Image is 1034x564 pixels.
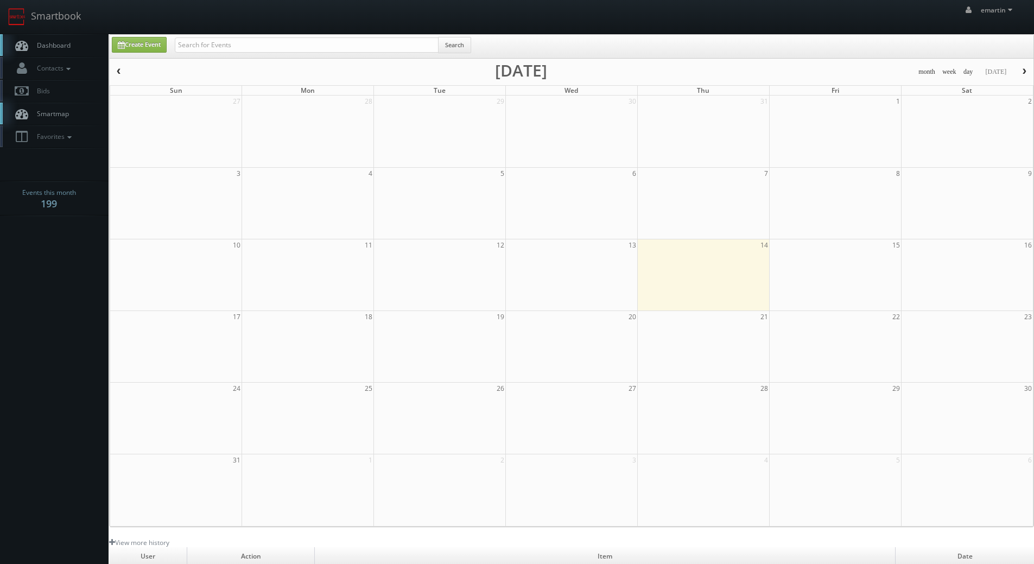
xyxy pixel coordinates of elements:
h2: [DATE] [495,65,547,76]
span: 15 [891,239,901,251]
span: 31 [232,454,242,466]
span: Tue [434,86,446,95]
span: 17 [232,311,242,322]
span: 23 [1023,311,1033,322]
span: 28 [364,96,373,107]
span: 21 [759,311,769,322]
span: Sat [962,86,972,95]
span: Events this month [22,187,76,198]
button: day [960,65,977,79]
span: Mon [301,86,315,95]
span: 30 [627,96,637,107]
span: 25 [364,383,373,394]
span: 14 [759,239,769,251]
span: 5 [499,168,505,179]
button: month [915,65,939,79]
span: 29 [891,383,901,394]
span: Bids [31,86,50,96]
span: 18 [364,311,373,322]
span: Thu [697,86,709,95]
span: 28 [759,383,769,394]
span: 7 [763,168,769,179]
span: 2 [1027,96,1033,107]
span: 1 [367,454,373,466]
span: 6 [631,168,637,179]
span: 8 [895,168,901,179]
span: emartin [981,5,1016,15]
span: 10 [232,239,242,251]
span: Contacts [31,64,73,73]
span: 4 [763,454,769,466]
span: 3 [631,454,637,466]
span: Dashboard [31,41,71,50]
span: 27 [627,383,637,394]
span: Sun [170,86,182,95]
span: 4 [367,168,373,179]
span: 24 [232,383,242,394]
span: 6 [1027,454,1033,466]
span: 12 [496,239,505,251]
span: 27 [232,96,242,107]
span: Smartmap [31,109,69,118]
span: 5 [895,454,901,466]
span: 16 [1023,239,1033,251]
span: 13 [627,239,637,251]
span: 9 [1027,168,1033,179]
button: Search [438,37,471,53]
span: 11 [364,239,373,251]
span: 22 [891,311,901,322]
a: View more history [109,538,169,547]
input: Search for Events [175,37,439,53]
span: 31 [759,96,769,107]
strong: 199 [41,197,57,210]
span: Fri [832,86,839,95]
span: Wed [564,86,578,95]
span: 29 [496,96,505,107]
span: 1 [895,96,901,107]
span: 3 [236,168,242,179]
span: 20 [627,311,637,322]
span: 30 [1023,383,1033,394]
a: Create Event [112,37,167,53]
button: week [938,65,960,79]
img: smartbook-logo.png [8,8,26,26]
span: 19 [496,311,505,322]
span: Favorites [31,132,74,141]
button: [DATE] [981,65,1010,79]
span: 26 [496,383,505,394]
span: 2 [499,454,505,466]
